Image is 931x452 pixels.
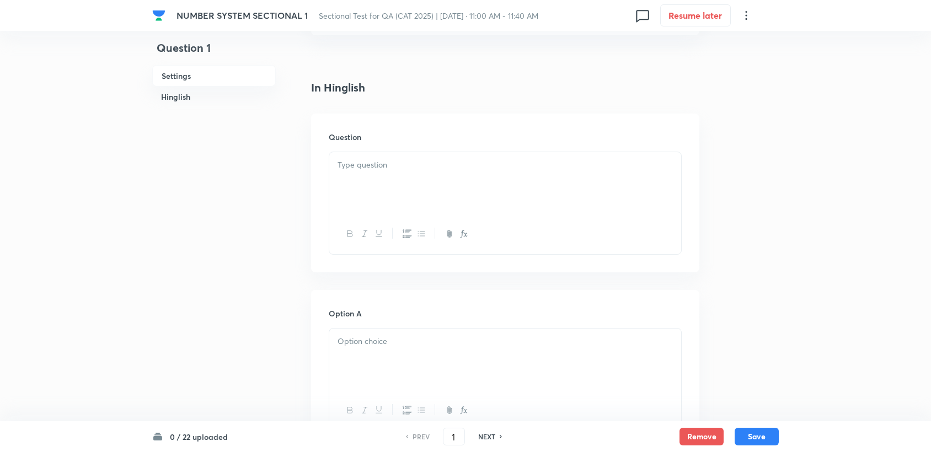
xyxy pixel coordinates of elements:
[329,131,682,143] h6: Question
[152,9,165,22] img: Company Logo
[319,10,538,21] span: Sectional Test for QA (CAT 2025) | [DATE] · 11:00 AM - 11:40 AM
[311,79,699,96] h4: In Hinglish
[660,4,731,26] button: Resume later
[170,431,228,443] h6: 0 / 22 uploaded
[152,40,276,65] h4: Question 1
[152,9,168,22] a: Company Logo
[735,428,779,445] button: Save
[329,308,682,319] h6: Option A
[176,9,308,21] span: NUMBER SYSTEM SECTIONAL 1
[152,87,276,107] h6: Hinglish
[679,428,724,445] button: Remove
[478,432,495,442] h6: NEXT
[152,65,276,87] h6: Settings
[413,432,430,442] h6: PREV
